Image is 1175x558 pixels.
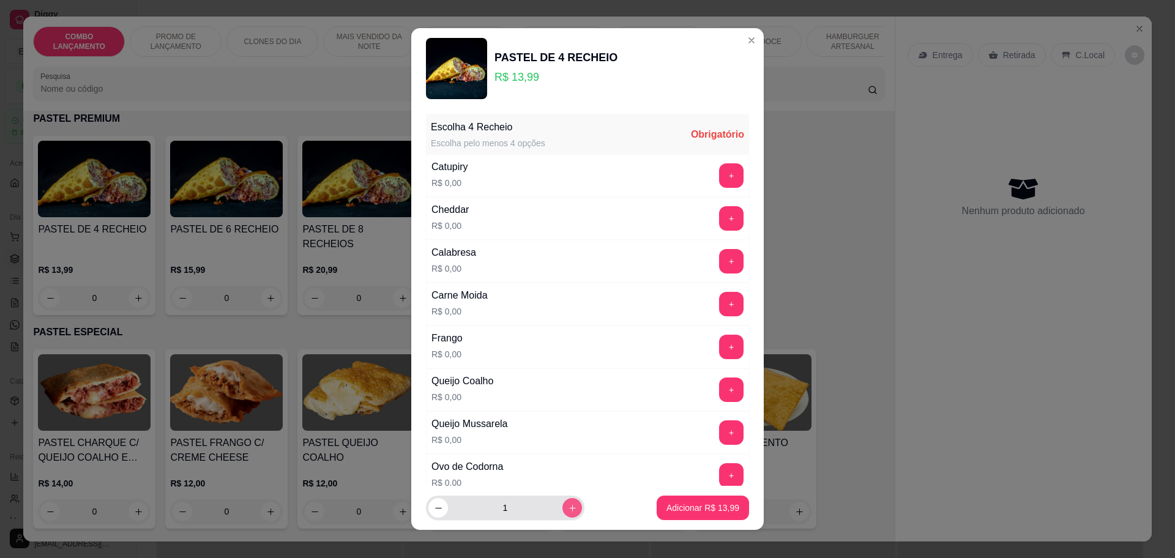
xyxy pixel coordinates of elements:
[431,203,469,217] div: Cheddar
[431,245,476,260] div: Calabresa
[431,434,508,446] p: R$ 0,00
[431,477,503,489] p: R$ 0,00
[657,496,749,520] button: Adicionar R$ 13,99
[494,69,617,86] p: R$ 13,99
[719,420,744,445] button: add
[431,305,488,318] p: R$ 0,00
[431,391,493,403] p: R$ 0,00
[719,378,744,402] button: add
[691,127,744,142] div: Obrigatório
[431,262,476,275] p: R$ 0,00
[431,348,463,360] p: R$ 0,00
[562,498,582,518] button: increase-product-quantity
[719,335,744,359] button: add
[719,206,744,231] button: add
[742,31,761,50] button: Close
[431,374,493,389] div: Queijo Coalho
[426,38,487,99] img: product-image
[428,498,448,518] button: decrease-product-quantity
[719,249,744,273] button: add
[431,220,469,232] p: R$ 0,00
[431,459,503,474] div: Ovo de Codorna
[431,177,468,189] p: R$ 0,00
[431,288,488,303] div: Carne Moida
[719,463,744,488] button: add
[494,49,617,66] div: PASTEL DE 4 RECHEIO
[431,160,468,174] div: Catupiry
[431,331,463,346] div: Frango
[431,417,508,431] div: Queijo Mussarela
[431,137,545,149] div: Escolha pelo menos 4 opções
[666,502,739,514] p: Adicionar R$ 13,99
[719,292,744,316] button: add
[431,120,545,135] div: Escolha 4 Recheio
[719,163,744,188] button: add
